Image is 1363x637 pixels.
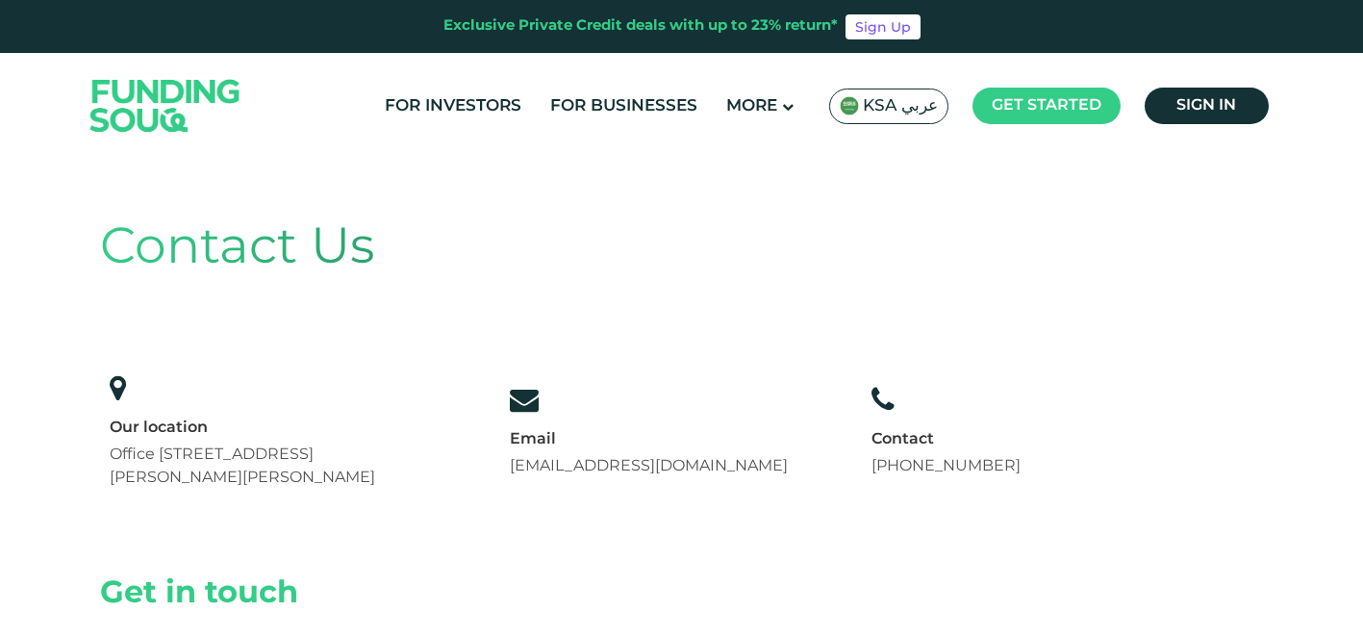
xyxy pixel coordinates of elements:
[100,576,1264,613] h2: Get in touch
[100,212,1264,287] div: Contact Us
[863,95,938,117] span: KSA عربي
[510,429,788,450] div: Email
[110,418,425,439] div: Our location
[1176,98,1236,113] span: Sign in
[510,459,788,473] a: [EMAIL_ADDRESS][DOMAIN_NAME]
[871,459,1021,473] a: [PHONE_NUMBER]
[110,447,375,485] span: Office [STREET_ADDRESS][PERSON_NAME][PERSON_NAME]
[1145,88,1269,124] a: Sign in
[380,90,526,122] a: For Investors
[846,14,921,39] a: Sign Up
[726,98,777,115] span: More
[71,57,260,154] img: Logo
[992,98,1101,113] span: Get started
[840,96,859,115] img: SA Flag
[871,429,1021,450] div: Contact
[545,90,702,122] a: For Businesses
[443,15,838,38] div: Exclusive Private Credit deals with up to 23% return*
